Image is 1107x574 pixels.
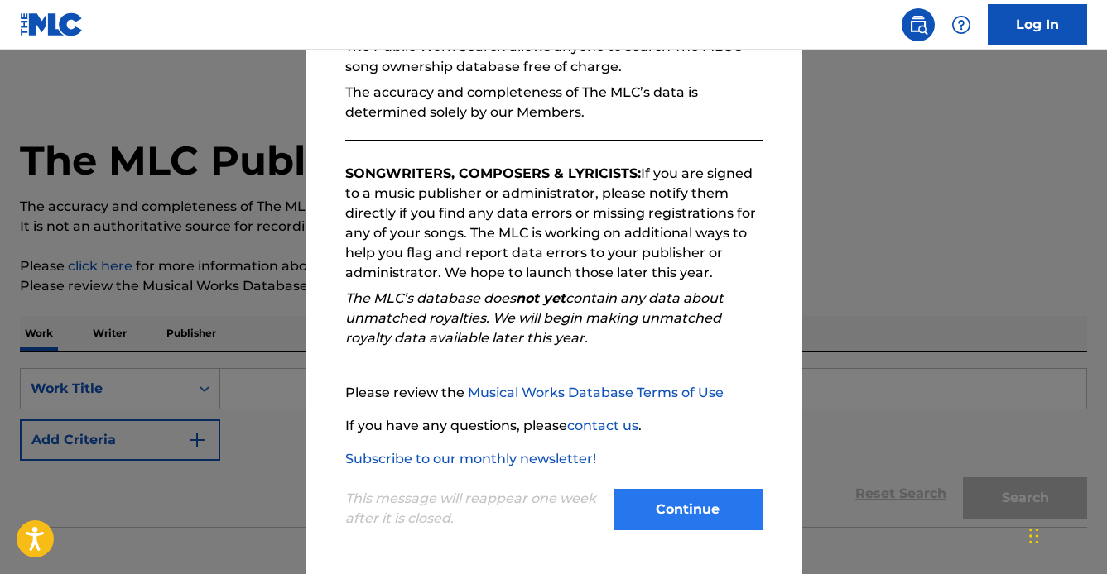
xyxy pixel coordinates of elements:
[20,12,84,36] img: MLC Logo
[345,83,763,122] p: The accuracy and completeness of The MLC’s data is determined solely by our Members.
[345,416,763,436] p: If you have any questions, please .
[345,489,604,529] p: This message will reappear one week after it is closed.
[1024,495,1107,574] div: Widget de chat
[345,37,763,77] p: The Public Work Search allows anyone to search The MLC’s song ownership database free of charge.
[345,290,724,346] em: The MLC’s database does contain any data about unmatched royalties. We will begin making unmatche...
[345,165,641,181] strong: SONGWRITERS, COMPOSERS & LYRICISTS:
[567,418,638,433] a: contact us
[902,8,935,41] a: Public Search
[614,489,763,530] button: Continue
[908,15,928,35] img: search
[468,385,724,400] a: Musical Works Database Terms of Use
[345,383,763,403] p: Please review the
[951,15,971,35] img: help
[1024,495,1107,574] iframe: Chat Widget
[945,8,978,41] div: Help
[516,290,566,306] strong: not yet
[1029,511,1039,561] div: Glisser
[345,451,596,466] a: Subscribe to our monthly newsletter!
[988,4,1087,45] a: Log In
[345,164,763,283] p: If you are signed to a music publisher or administrator, please notify them directly if you find ...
